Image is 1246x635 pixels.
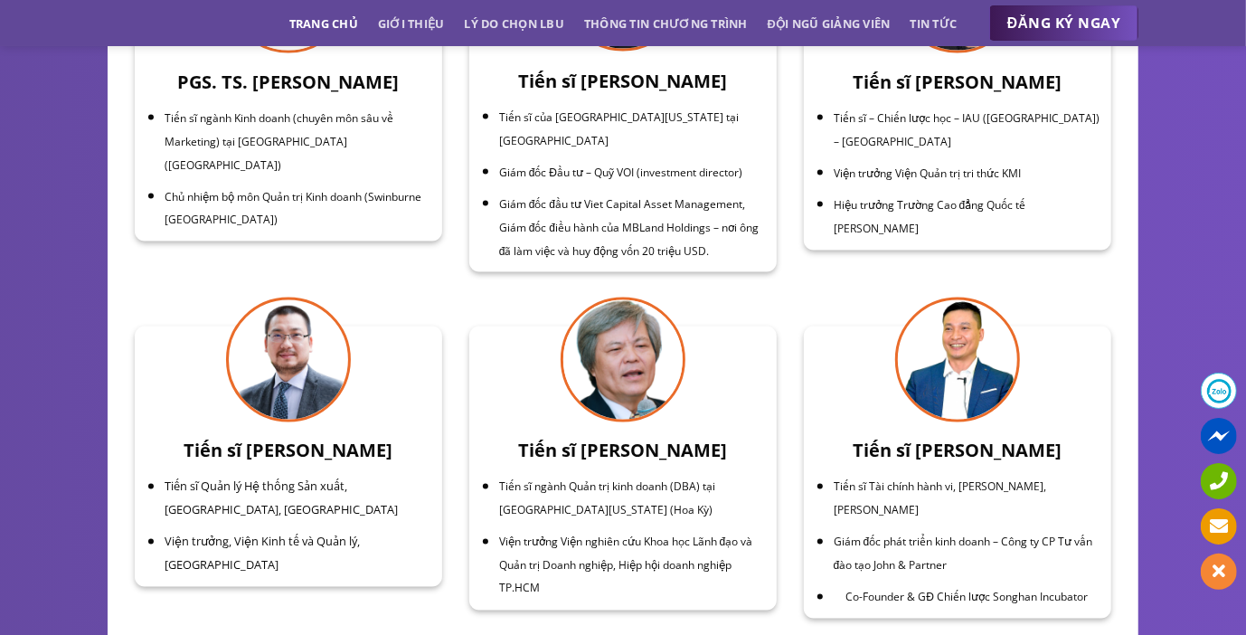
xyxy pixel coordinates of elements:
[378,7,445,40] a: Giới thiệu
[165,110,393,172] span: Tiến sĩ ngành Kinh doanh (chuyên môn sâu về Marketing) tại [GEOGRAPHIC_DATA] ([GEOGRAPHIC_DATA])
[853,70,1062,94] span: Tiến sĩ [PERSON_NAME]
[768,7,891,40] a: Đội ngũ giảng viên
[499,196,759,258] span: Giám đốc đầu tư Viet Capital Asset Management, Giám đốc điều hành của MBLand Holdings – nơi ông đ...
[499,535,753,596] span: Viện trưởng Viện nghiên cứu Khoa học Lãnh đạo và Quản trị Doanh nghiệp, Hiệp hội doanh nghiệp TP.HCM
[834,197,1026,236] span: Hiệu trưởng Trường Cao đẳng Quốc tế [PERSON_NAME]
[165,479,398,518] span: Tiến sĩ Quản lý Hệ thống Sản xuất, [GEOGRAPHIC_DATA], [GEOGRAPHIC_DATA]
[911,7,958,40] a: Tin tức
[499,479,715,518] span: Tiến sĩ ngành Quản trị kinh doanh (DBA) tại [GEOGRAPHIC_DATA][US_STATE] (Hoa Kỳ)
[834,535,1093,573] span: Giám đốc phát triển kinh doanh – Công ty CP Tư vấn đào tạo John & Partner
[146,68,431,97] h3: PGS. TS. [PERSON_NAME]
[815,437,1100,466] h3: Tiến sĩ [PERSON_NAME]
[465,7,565,40] a: Lý do chọn LBU
[1007,12,1120,34] span: ĐĂNG KÝ NGAY
[834,479,1046,518] span: Tiến sĩ Tài chính hành vi, [PERSON_NAME], [PERSON_NAME]
[834,110,1100,149] span: Tiến sĩ – Chiến lược học – IAU ([GEOGRAPHIC_DATA]) – [GEOGRAPHIC_DATA]
[499,109,739,148] span: Tiến sĩ của [GEOGRAPHIC_DATA][US_STATE] tại [GEOGRAPHIC_DATA]
[499,165,742,180] span: Giám đốc Đầu tư – Quỹ VOI (investment director)
[289,7,358,40] a: Trang chủ
[146,437,431,466] h3: Tiến sĩ [PERSON_NAME]
[165,534,360,573] span: Viện trưởng, Viện Kinh tế và Quản lý, [GEOGRAPHIC_DATA]
[834,166,1021,181] span: Viện trưởng Viện Quản trị tri thức KMI
[165,189,421,228] span: Chủ nhiệm bộ môn Quản trị Kinh doanh (Swinburne [GEOGRAPHIC_DATA])
[518,68,727,93] span: Tiến sĩ [PERSON_NAME]
[584,7,748,40] a: Thông tin chương trình
[846,590,1089,605] span: Co-Founder & GĐ Chiến lược Songhan Incubator
[989,5,1138,42] a: ĐĂNG KÝ NGAY
[480,437,766,466] h3: Tiến sĩ [PERSON_NAME]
